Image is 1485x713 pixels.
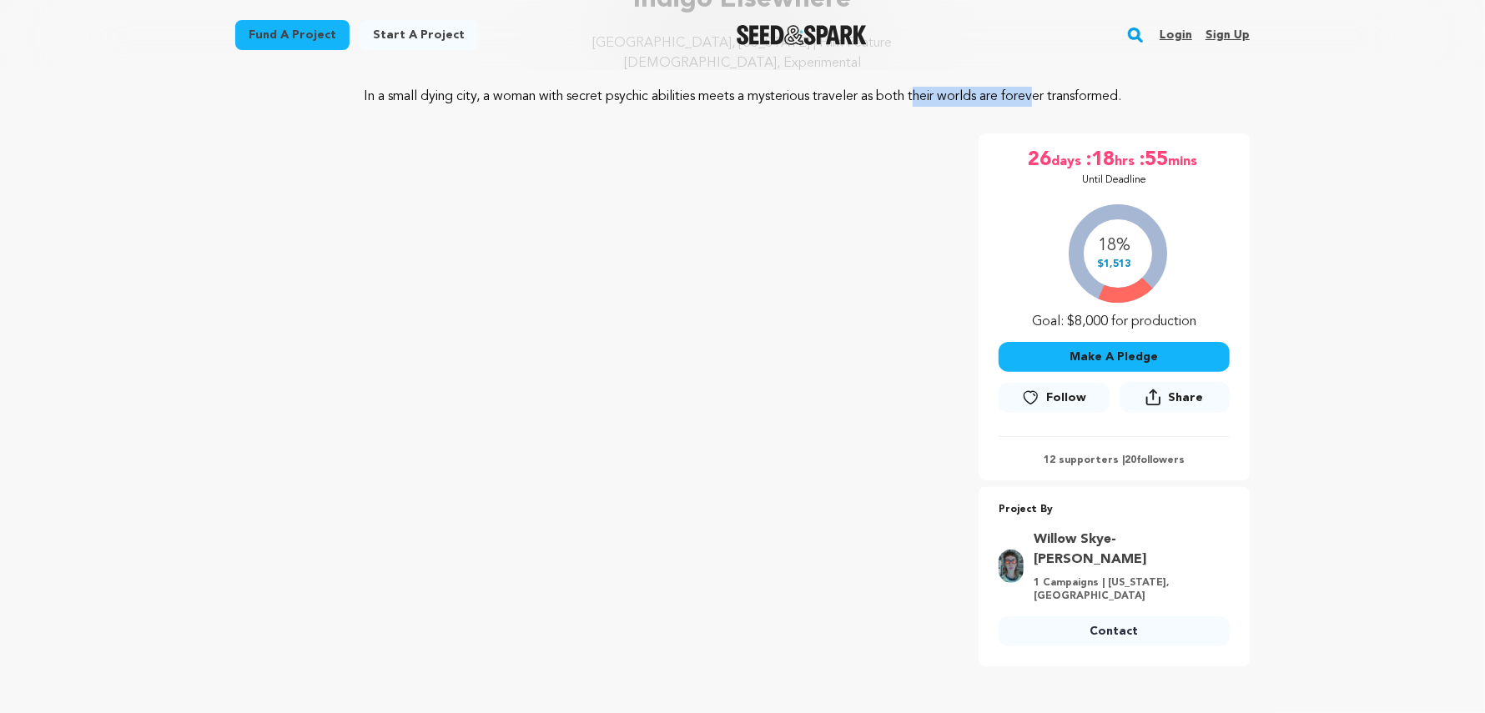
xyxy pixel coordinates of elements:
[1168,389,1203,406] span: Share
[1125,455,1136,465] span: 20
[235,20,350,50] a: Fund a project
[737,25,868,45] a: Seed&Spark Homepage
[999,454,1230,467] p: 12 supporters | followers
[999,342,1230,372] button: Make A Pledge
[337,87,1149,107] p: In a small dying city, a woman with secret psychic abilities meets a mysterious traveler as both ...
[1206,22,1250,48] a: Sign up
[1034,530,1220,570] a: Goto Willow Skye-Biggs profile
[1138,147,1168,173] span: :55
[999,500,1230,520] p: Project By
[1160,22,1192,48] a: Login
[1082,173,1146,187] p: Until Deadline
[999,550,1024,583] img: 6d0dde4ebf7a9ca5.jpg
[1051,147,1085,173] span: days
[1028,147,1051,173] span: 26
[999,616,1230,646] a: Contact
[1168,147,1201,173] span: mins
[1046,389,1086,406] span: Follow
[737,25,868,45] img: Seed&Spark Logo Dark Mode
[1085,147,1115,173] span: :18
[1034,576,1220,603] p: 1 Campaigns | [US_STATE], [GEOGRAPHIC_DATA]
[1120,382,1230,413] button: Share
[360,20,478,50] a: Start a project
[1120,382,1230,419] span: Share
[999,383,1109,413] a: Follow
[1115,147,1138,173] span: hrs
